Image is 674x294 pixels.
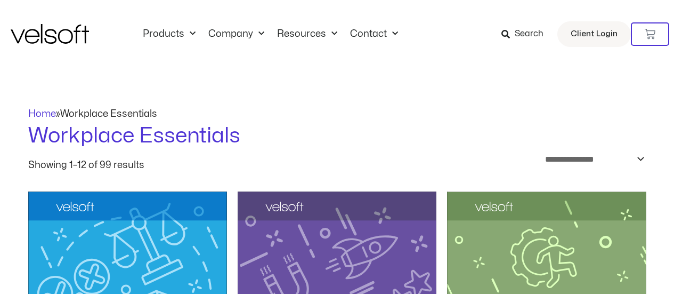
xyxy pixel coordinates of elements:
[501,25,551,43] a: Search
[557,21,631,47] a: Client Login
[271,28,344,40] a: ResourcesMenu Toggle
[60,109,157,118] span: Workplace Essentials
[515,27,543,41] span: Search
[202,28,271,40] a: CompanyMenu Toggle
[136,28,404,40] nav: Menu
[28,161,144,170] p: Showing 1–12 of 99 results
[28,109,56,118] a: Home
[344,28,404,40] a: ContactMenu Toggle
[571,27,618,41] span: Client Login
[28,109,157,118] span: »
[136,28,202,40] a: ProductsMenu Toggle
[11,24,89,44] img: Velsoft Training Materials
[28,121,646,151] h1: Workplace Essentials
[538,151,646,168] select: Shop order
